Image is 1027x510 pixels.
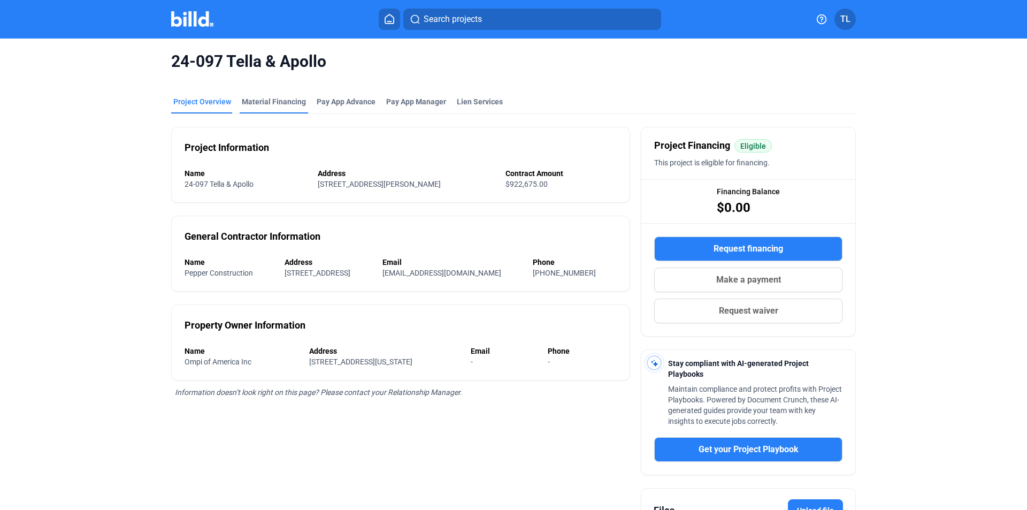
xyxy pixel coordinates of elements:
[175,388,462,397] span: Information doesn’t look right on this page? Please contact your Relationship Manager.
[173,96,231,107] div: Project Overview
[533,257,617,268] div: Phone
[185,357,251,366] span: Ompi of America Inc
[714,242,783,255] span: Request financing
[185,180,254,188] span: 24-097 Tella & Apollo
[185,318,305,333] div: Property Owner Information
[654,138,730,153] span: Project Financing
[386,96,446,107] span: Pay App Manager
[185,257,274,268] div: Name
[382,269,501,277] span: [EMAIL_ADDRESS][DOMAIN_NAME]
[382,257,522,268] div: Email
[654,158,770,167] span: This project is eligible for financing.
[457,96,503,107] div: Lien Services
[654,237,842,261] button: Request financing
[318,168,494,179] div: Address
[719,305,778,317] span: Request waiver
[668,359,809,378] span: Stay compliant with AI-generated Project Playbooks
[185,229,320,244] div: General Contractor Information
[185,140,269,155] div: Project Information
[654,299,842,323] button: Request waiver
[285,269,350,277] span: [STREET_ADDRESS]
[717,186,780,197] span: Financing Balance
[309,357,412,366] span: [STREET_ADDRESS][US_STATE]
[185,269,253,277] span: Pepper Construction
[424,13,482,26] span: Search projects
[699,443,799,456] span: Get your Project Playbook
[548,357,550,366] span: -
[471,357,473,366] span: -
[185,168,307,179] div: Name
[471,346,537,356] div: Email
[654,437,842,462] button: Get your Project Playbook
[734,139,772,153] mat-chip: Eligible
[242,96,306,107] div: Material Financing
[317,96,375,107] div: Pay App Advance
[171,11,213,27] img: Billd Company Logo
[840,13,850,26] span: TL
[834,9,856,30] button: TL
[717,199,750,216] span: $0.00
[185,346,298,356] div: Name
[505,180,548,188] span: $922,675.00
[505,168,617,179] div: Contract Amount
[309,346,459,356] div: Address
[716,273,781,286] span: Make a payment
[668,385,842,425] span: Maintain compliance and protect profits with Project Playbooks. Powered by Document Crunch, these...
[285,257,371,268] div: Address
[533,269,596,277] span: [PHONE_NUMBER]
[171,51,856,72] span: 24-097 Tella & Apollo
[403,9,661,30] button: Search projects
[654,268,842,292] button: Make a payment
[548,346,617,356] div: Phone
[318,180,441,188] span: [STREET_ADDRESS][PERSON_NAME]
